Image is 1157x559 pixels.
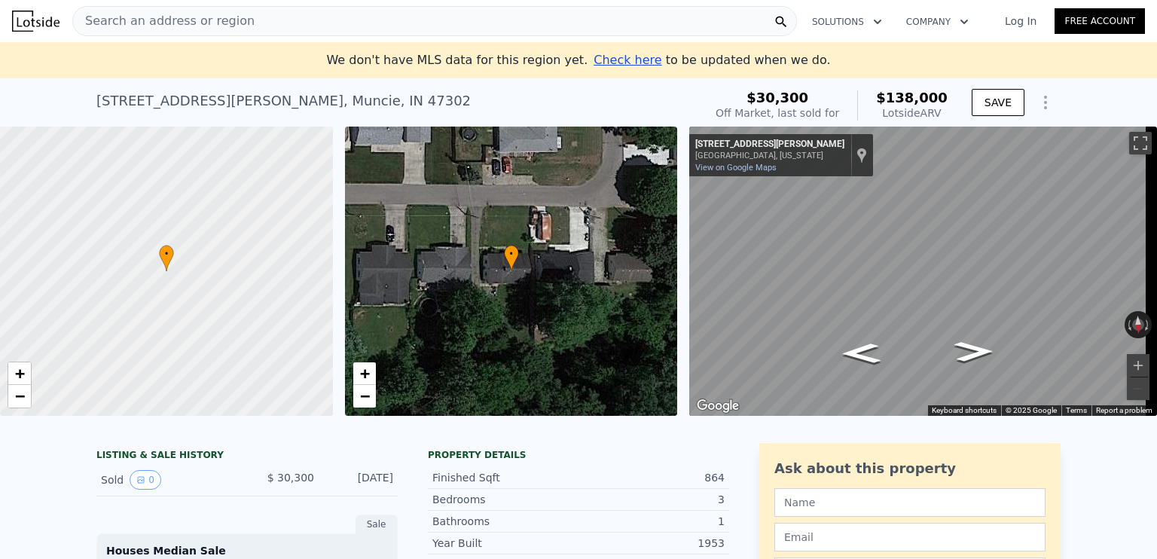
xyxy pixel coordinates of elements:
div: Property details [428,449,729,461]
div: 864 [578,470,725,485]
span: $ 30,300 [267,472,314,484]
a: Free Account [1055,8,1145,34]
div: Lotside ARV [876,105,948,121]
span: • [159,247,174,261]
div: Map [689,127,1157,416]
button: Rotate counterclockwise [1125,311,1133,338]
a: View on Google Maps [695,163,777,173]
div: • [504,245,519,271]
a: Terms (opens in new tab) [1066,406,1087,414]
div: Finished Sqft [432,470,578,485]
a: Zoom out [353,385,376,408]
div: Ask about this property [774,458,1046,479]
button: Zoom out [1127,377,1149,400]
span: $138,000 [876,90,948,105]
button: Reset the view [1132,311,1145,339]
div: Bedrooms [432,492,578,507]
button: View historical data [130,470,161,490]
div: 1953 [578,536,725,551]
span: − [15,386,25,405]
button: SAVE [972,89,1024,116]
a: Open this area in Google Maps (opens a new window) [693,396,743,416]
div: Street View [689,127,1157,416]
div: Bathrooms [432,514,578,529]
a: Zoom in [8,362,31,385]
a: Report a problem [1096,406,1152,414]
button: Company [894,8,981,35]
div: LISTING & SALE HISTORY [96,449,398,464]
path: Go West, W Oliver Dr [938,337,1010,367]
button: Keyboard shortcuts [932,405,997,416]
button: Zoom in [1127,354,1149,377]
span: + [15,364,25,383]
button: Toggle fullscreen view [1129,132,1152,154]
span: + [359,364,369,383]
a: Zoom out [8,385,31,408]
div: 1 [578,514,725,529]
div: [DATE] [326,470,393,490]
img: Lotside [12,11,60,32]
span: • [504,247,519,261]
div: [GEOGRAPHIC_DATA], [US_STATE] [695,151,844,160]
button: Show Options [1030,87,1061,118]
div: Year Built [432,536,578,551]
div: • [159,245,174,271]
input: Name [774,488,1046,517]
button: Solutions [800,8,894,35]
div: to be updated when we do. [594,51,830,69]
span: Check here [594,53,661,67]
div: [STREET_ADDRESS][PERSON_NAME] , Muncie , IN 47302 [96,90,471,111]
div: Off Market, last sold for [716,105,839,121]
a: Log In [987,14,1055,29]
div: Houses Median Sale [106,543,388,558]
a: Zoom in [353,362,376,385]
div: Sold [101,470,235,490]
div: [STREET_ADDRESS][PERSON_NAME] [695,139,844,151]
div: 3 [578,492,725,507]
a: Show location on map [856,147,867,163]
div: We don't have MLS data for this region yet. [326,51,830,69]
path: Go East, W Oliver Dr [825,338,897,368]
span: − [359,386,369,405]
span: Search an address or region [73,12,255,30]
img: Google [693,396,743,416]
span: $30,300 [746,90,808,105]
span: © 2025 Google [1006,406,1057,414]
button: Rotate clockwise [1144,311,1152,338]
div: Sale [356,515,398,534]
input: Email [774,523,1046,551]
